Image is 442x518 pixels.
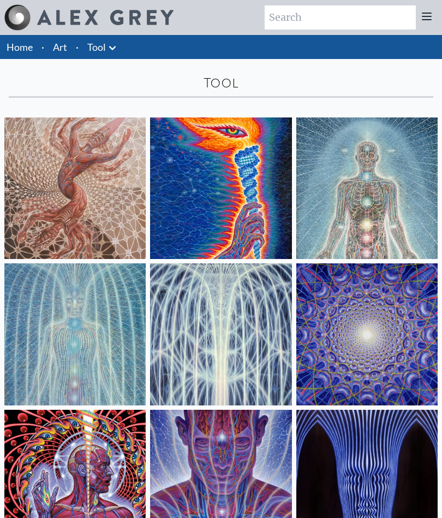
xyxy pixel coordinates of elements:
li: · [71,35,83,59]
div: Tool [9,74,433,92]
input: Search [265,5,416,30]
a: Home [7,41,33,53]
a: Tool [87,39,106,55]
li: · [37,35,49,59]
a: Art [53,39,67,55]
